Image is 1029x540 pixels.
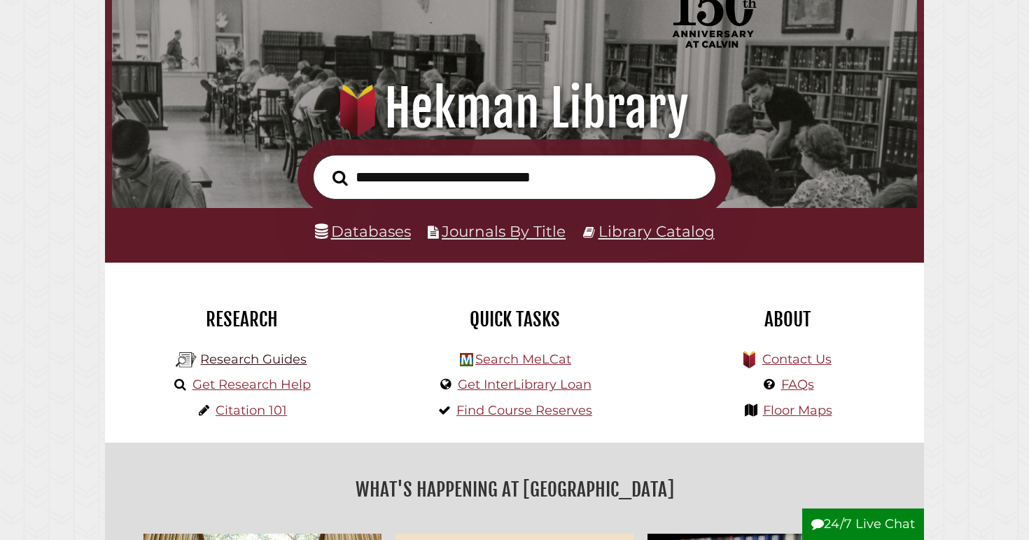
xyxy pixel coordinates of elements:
i: Search [332,169,348,186]
h2: Quick Tasks [388,307,640,331]
h2: What's Happening at [GEOGRAPHIC_DATA] [115,473,913,506]
a: Search MeLCat [475,352,571,367]
h1: Hekman Library [127,78,902,139]
a: Citation 101 [216,403,287,418]
a: Find Course Reserves [456,403,592,418]
a: Floor Maps [763,403,832,418]
a: Contact Us [762,352,832,367]
a: FAQs [781,377,814,392]
a: Get InterLibrary Loan [458,377,591,392]
h2: Research [115,307,367,331]
button: Search [325,166,355,190]
a: Library Catalog [598,222,715,240]
img: Hekman Library Logo [460,353,473,366]
a: Journals By Title [442,222,566,240]
a: Research Guides [200,352,307,367]
h2: About [661,307,913,331]
a: Databases [315,222,411,240]
a: Get Research Help [192,377,311,392]
img: Hekman Library Logo [176,349,197,371]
